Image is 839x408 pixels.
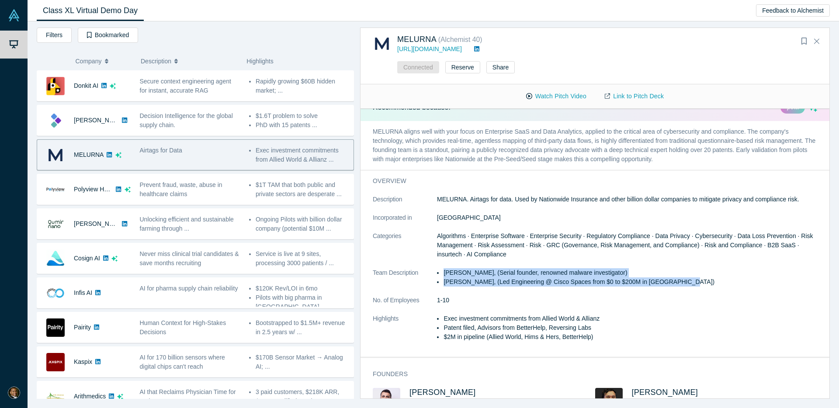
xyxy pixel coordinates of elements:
li: Pilots with big pharma in [GEOGRAPHIC_DATA] ... [256,293,349,311]
li: Bootstrapped to $1.5M+ revenue in 2.5 years w/ ... [256,318,349,337]
a: [PERSON_NAME] [74,220,124,227]
li: 3 paid customers, $218K ARR, $5M+ Qualified Leads ... [256,387,349,406]
svg: dsa ai sparkles [125,187,131,193]
dd: [GEOGRAPHIC_DATA] [437,213,817,222]
svg: dsa ai sparkles [110,83,116,89]
button: Watch Pitch Video [517,89,596,104]
li: Patent filed, Advisors from BetterHelp, Reversing Labs [444,323,817,332]
img: Cosign AI's Logo [46,249,65,268]
li: Service is live at 9 sites, processing 3000 patients / ... [256,249,349,268]
img: Donkit AI's Logo [46,77,65,95]
a: Link to Pitch Deck [596,89,673,104]
li: $1T TAM that both public and private sectors are desperate ... [256,180,349,199]
a: [PERSON_NAME] [409,388,476,397]
li: $2M in pipeline (Allied World, Hims & Hers, BetterHelp) [444,332,817,342]
a: Infis AI [74,289,92,296]
button: Connected [397,61,439,73]
li: Ongoing Pilots with billion dollar company (potential $10M ... [256,215,349,233]
a: Polyview Health [74,186,118,193]
button: Close [810,35,823,48]
h3: Founders [373,370,805,379]
span: Human Context for High-Stakes Decisions [140,319,226,335]
button: Feedback to Alchemist [756,4,830,17]
a: Donkit AI [74,82,98,89]
img: Pairity's Logo [46,318,65,337]
span: Never miss clinical trial candidates & save months recruiting [140,250,239,266]
li: $120K Rev/LOI in 6mo [256,284,349,293]
dt: Incorporated in [373,213,437,232]
button: Share [486,61,515,73]
img: Kimaru AI's Logo [46,111,65,130]
dt: Team Description [373,268,437,296]
img: Qumir Nano's Logo [46,215,65,233]
a: Kaspix [74,358,92,365]
p: MELURNA aligns well with your focus on Enterprise SaaS and Data Analytics, applied to the critica... [361,121,829,170]
span: AI for pharma supply chain reliability [140,285,238,292]
button: Bookmarked [78,28,138,43]
span: Algorithms · Enterprise Software · Enterprise Security · Regulatory Compliance · Data Privacy · C... [437,232,813,258]
span: Description [141,52,171,70]
img: Juan Scarlett's Account [8,387,20,399]
span: CTO [632,398,645,405]
dt: Highlights [373,314,437,351]
img: MELURNA's Logo [46,146,65,164]
button: Description [141,52,237,70]
img: Infis AI's Logo [46,284,65,302]
dt: No. of Employees [373,296,437,314]
span: AI that Reclaims Physician Time for Patients [140,388,236,405]
a: Class XL Virtual Demo Day [37,0,144,21]
span: Company [76,52,102,70]
span: Secure context engineering agent for instant, accurate RAG [140,78,231,94]
img: Alchemist Vault Logo [8,9,20,21]
span: Highlights [246,58,273,65]
li: Exec investment commitments from Allied World & Allianz ... [256,146,349,164]
button: Company [76,52,132,70]
a: Arithmedics [74,393,106,400]
img: Kaspix's Logo [46,353,65,371]
dt: Description [373,195,437,213]
span: Unlocking efficient and sustainable farming through ... [140,216,234,232]
a: MELURNA [397,35,437,44]
span: AI for 170 billion sensors where digital chips can't reach [140,354,225,370]
li: $1.6T problem to solve [256,111,349,121]
svg: dsa ai sparkles [115,152,121,158]
svg: dsa ai sparkles [117,394,123,400]
a: MELURNA [74,151,104,158]
a: [PERSON_NAME] [74,117,124,124]
dt: Categories [373,232,437,268]
span: Decision Intelligence for the global supply chain. [140,112,233,128]
li: $170B Sensor Market → Analog AI; ... [256,353,349,371]
img: Polyview Health's Logo [46,180,65,199]
button: Filters [37,28,72,43]
button: Reserve [445,61,480,73]
span: Prevent fraud, waste, abuse in healthcare claims [140,181,222,197]
dd: 1-10 [437,296,817,305]
img: Arithmedics's Logo [46,387,65,406]
p: MELURNA. Airtags for data. Used by Nationwide Insurance and other billion dollar companies to mit... [437,195,817,204]
h3: overview [373,176,805,186]
a: [PERSON_NAME] [632,388,698,397]
li: [PERSON_NAME], (Serial founder, renowned malware investigator) [444,268,817,277]
span: Airtags for Data [140,147,182,154]
a: Cosign AI [74,255,100,262]
li: Exec investment commitments from Allied World & Allianz [444,314,817,323]
li: PhD with 15 patents ... [256,121,349,130]
img: MELURNA's Logo [373,35,391,53]
a: Pairity [74,324,91,331]
li: [PERSON_NAME], (Led Engineering @ Cisco Spaces from $0 to $200M in [GEOGRAPHIC_DATA]) [444,277,817,287]
span: CEO [409,398,423,405]
a: [URL][DOMAIN_NAME] [397,45,462,52]
li: Rapidly growing $60B hidden market; ... [256,77,349,95]
button: Bookmark [798,35,810,48]
svg: dsa ai sparkles [111,256,118,262]
small: ( Alchemist 40 ) [438,36,482,43]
